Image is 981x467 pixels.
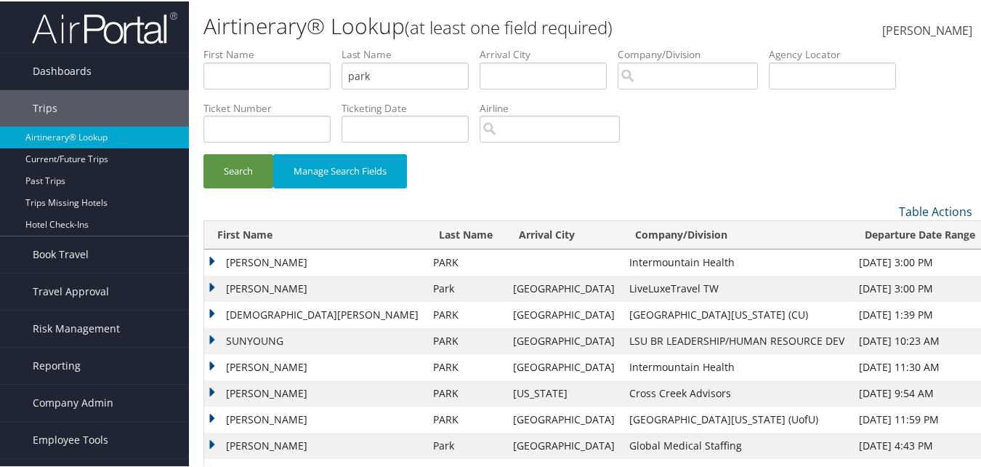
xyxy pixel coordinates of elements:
[203,9,716,40] h1: Airtinerary® Lookup
[506,300,622,327] td: [GEOGRAPHIC_DATA]
[33,235,89,271] span: Book Travel
[33,272,109,308] span: Travel Approval
[204,248,426,274] td: [PERSON_NAME]
[426,220,506,248] th: Last Name: activate to sort column ascending
[204,353,426,379] td: [PERSON_NAME]
[622,405,852,431] td: [GEOGRAPHIC_DATA][US_STATE] (UofU)
[32,9,177,44] img: airportal-logo.png
[426,300,506,327] td: PARK
[204,405,426,431] td: [PERSON_NAME]
[622,274,852,300] td: LiveLuxeTravel TW
[622,220,852,248] th: Company/Division
[33,52,92,88] span: Dashboards
[204,274,426,300] td: [PERSON_NAME]
[204,220,426,248] th: First Name: activate to sort column ascending
[506,353,622,379] td: [GEOGRAPHIC_DATA]
[882,21,972,37] span: [PERSON_NAME]
[882,7,972,52] a: [PERSON_NAME]
[342,100,480,114] label: Ticketing Date
[204,300,426,327] td: [DEMOGRAPHIC_DATA][PERSON_NAME]
[204,379,426,405] td: [PERSON_NAME]
[204,327,426,353] td: SUNYOUNG
[622,327,852,353] td: LSU BR LEADERSHIP/HUMAN RESOURCE DEV
[622,379,852,405] td: Cross Creek Advisors
[203,46,342,60] label: First Name
[622,248,852,274] td: Intermountain Health
[506,431,622,458] td: [GEOGRAPHIC_DATA]
[33,346,81,383] span: Reporting
[506,274,622,300] td: [GEOGRAPHIC_DATA]
[204,431,426,458] td: [PERSON_NAME]
[33,420,108,457] span: Employee Tools
[33,89,57,125] span: Trips
[622,300,852,327] td: [GEOGRAPHIC_DATA][US_STATE] (CU)
[622,353,852,379] td: Intermountain Health
[426,431,506,458] td: Park
[273,153,407,187] button: Manage Search Fields
[622,431,852,458] td: Global Medical Staffing
[506,379,622,405] td: [US_STATE]
[506,327,622,353] td: [GEOGRAPHIC_DATA]
[899,202,972,218] a: Table Actions
[426,248,506,274] td: PARK
[769,46,907,60] label: Agency Locator
[203,153,273,187] button: Search
[33,309,120,346] span: Risk Management
[480,100,631,114] label: Airline
[426,327,506,353] td: PARK
[506,220,622,248] th: Arrival City: activate to sort column ascending
[342,46,480,60] label: Last Name
[618,46,769,60] label: Company/Division
[203,100,342,114] label: Ticket Number
[480,46,618,60] label: Arrival City
[405,14,613,38] small: (at least one field required)
[426,379,506,405] td: PARK
[426,274,506,300] td: Park
[33,383,113,420] span: Company Admin
[426,353,506,379] td: PARK
[506,405,622,431] td: [GEOGRAPHIC_DATA]
[426,405,506,431] td: PARK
